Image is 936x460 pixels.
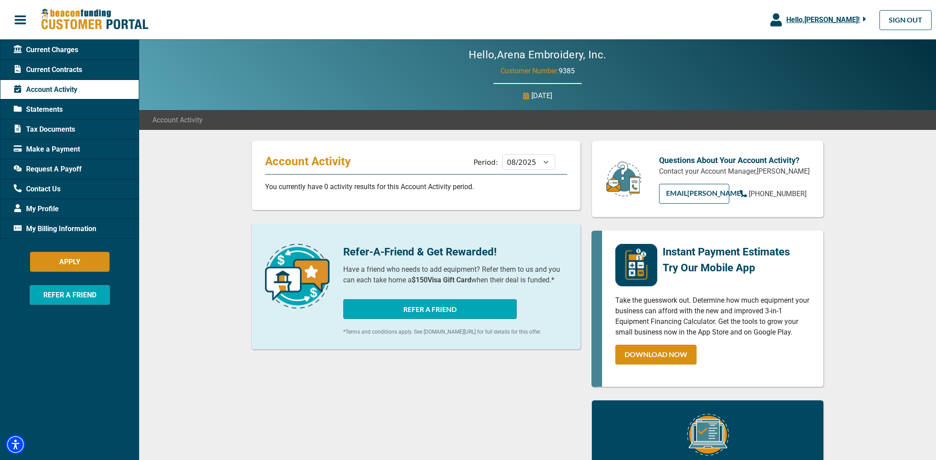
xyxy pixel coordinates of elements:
[14,65,82,75] span: Current Contracts
[14,104,63,115] span: Statements
[663,260,790,276] p: Try Our Mobile App
[14,204,59,214] span: My Profile
[343,328,567,336] p: *Terms and conditions apply. See [DOMAIN_NAME][URL] for full details for this offer.
[14,45,78,55] span: Current Charges
[604,161,644,198] img: customer-service.png
[879,10,932,30] a: SIGN OUT
[740,189,807,199] a: [PHONE_NUMBER]
[30,285,110,305] button: REFER A FRIEND
[343,264,567,285] p: Have a friend who needs to add equipment? Refer them to us and you can each take home a when thei...
[343,244,567,260] p: Refer-A-Friend & Get Rewarded!
[14,224,96,234] span: My Billing Information
[474,158,498,167] label: Period:
[615,345,697,365] a: DOWNLOAD NOW
[687,414,729,456] img: Equipment Financing Online Image
[152,115,203,125] span: Account Activity
[343,299,517,319] button: REFER A FRIEND
[749,190,807,198] span: [PHONE_NUMBER]
[615,244,657,286] img: mobile-app-logo.png
[559,67,575,75] span: 9385
[14,184,61,194] span: Contact Us
[14,164,82,175] span: Request A Payoff
[265,154,359,168] p: Account Activity
[6,435,25,454] div: Accessibility Menu
[14,84,77,95] span: Account Activity
[531,91,552,101] p: [DATE]
[659,154,810,166] p: Questions About Your Account Activity?
[41,8,148,31] img: Beacon Funding Customer Portal Logo
[786,15,860,24] span: Hello, [PERSON_NAME] !
[412,276,471,284] b: $150 Visa Gift Card
[265,244,330,308] img: refer-a-friend-icon.png
[615,295,810,338] p: Take the guesswork out. Determine how much equipment your business can afford with the new and im...
[659,184,729,204] a: EMAIL[PERSON_NAME]
[659,166,810,177] p: Contact your Account Manager, [PERSON_NAME]
[14,144,80,155] span: Make a Payment
[30,252,110,272] button: APPLY
[500,67,559,75] span: Customer Number:
[663,244,790,260] p: Instant Payment Estimates
[14,124,75,135] span: Tax Documents
[442,49,633,61] h2: Hello, Arena Embroidery, Inc.
[265,182,567,192] p: You currently have 0 activity results for this Account Activity period.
